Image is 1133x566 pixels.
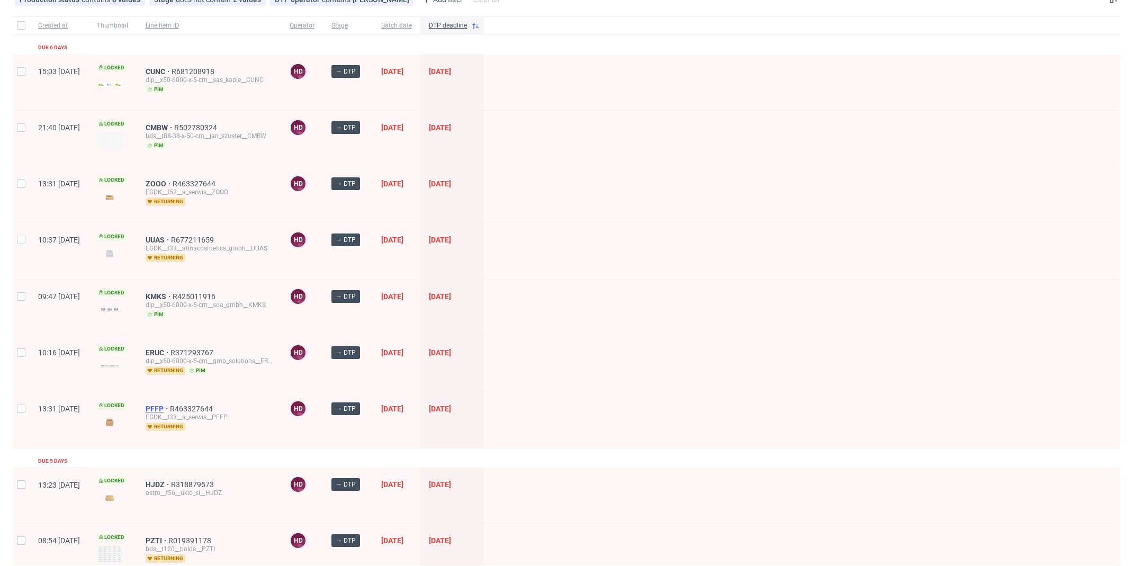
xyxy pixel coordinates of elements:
span: returning [146,254,185,262]
span: [DATE] [429,67,451,76]
span: R318879573 [171,480,216,489]
a: R677211659 [171,236,216,244]
div: dlp__x50-6000-x-5-cm__sas_kapie__CUNC [146,76,273,84]
figcaption: HD [291,345,305,360]
figcaption: HD [291,232,305,247]
figcaption: HD [291,176,305,191]
span: 09:47 [DATE] [38,292,80,301]
a: KMKS [146,292,173,301]
div: EGDK__f33__a_serwis__PFFP [146,413,273,421]
div: dlp__x50-6000-x-5-cm__soa_gmbh__KMKS [146,301,273,309]
span: Locked [97,401,127,410]
span: → DTP [336,348,356,357]
span: 10:16 [DATE] [38,348,80,357]
img: version_two_editor_design [97,491,122,505]
a: R463327644 [173,179,218,188]
a: ZOOO [146,179,173,188]
a: PZTI [146,536,168,545]
img: version_two_editor_design [97,364,122,368]
img: data [97,545,122,563]
a: R463327644 [170,405,215,413]
img: version_two_editor_design [97,131,122,151]
span: → DTP [336,179,356,188]
span: 13:23 [DATE] [38,481,80,489]
span: 21:40 [DATE] [38,123,80,132]
span: Locked [97,345,127,353]
img: version_two_editor_design [97,415,122,429]
span: Locked [97,477,127,485]
div: Due 6 days [38,43,67,52]
span: Stage [331,21,364,30]
span: → DTP [336,67,356,76]
span: Created at [38,21,80,30]
div: EGDK__f33__atinacosmetics_gmbh__UUAS [146,244,273,253]
span: Batch date [381,21,412,30]
span: Locked [97,533,127,542]
a: CMBW [146,123,174,132]
a: CUNC [146,67,172,76]
span: pim [146,85,166,94]
a: UUAS [146,236,171,244]
span: returning [146,554,185,563]
figcaption: HD [291,289,305,304]
div: dlp__x50-6000-x-5-cm__gmp_solutions__ERUC [146,357,273,365]
div: ostro__f56__ukio_sl__HJDZ [146,489,273,497]
span: [DATE] [429,292,451,301]
span: [DATE] [381,123,403,132]
span: Locked [97,64,127,72]
a: R371293767 [170,348,215,357]
a: R681208918 [172,67,217,76]
span: returning [146,197,185,206]
a: ERUC [146,348,170,357]
span: [DATE] [381,405,403,413]
div: Due 5 days [38,457,67,465]
span: → DTP [336,404,356,414]
a: R425011916 [173,292,218,301]
span: returning [146,366,185,375]
span: DTP deadline [429,21,467,30]
div: EGDK__f52__a_serwis__ZOOO [146,188,273,196]
a: R019391178 [168,536,213,545]
span: 08:54 [DATE] [38,536,80,545]
span: 15:03 [DATE] [38,67,80,76]
span: Line item ID [146,21,273,30]
span: [DATE] [429,405,451,413]
span: Operator [290,21,314,30]
img: version_two_editor_design [97,308,122,311]
span: [DATE] [429,236,451,244]
span: [DATE] [429,179,451,188]
span: [DATE] [381,348,403,357]
span: pim [146,141,166,150]
figcaption: HD [291,64,305,79]
img: version_two_editor_design [97,246,122,260]
img: version_two_editor_design.png [97,83,122,87]
div: bds__t120__bolda__PZTI [146,545,273,553]
span: [DATE] [429,536,451,545]
span: [DATE] [429,348,451,357]
span: → DTP [336,292,356,301]
span: 13:31 [DATE] [38,405,80,413]
span: Locked [97,232,127,241]
a: PFFP [146,405,170,413]
span: [DATE] [381,536,403,545]
span: Locked [97,176,127,184]
a: HJDZ [146,480,171,489]
a: R502780324 [174,123,219,132]
span: → DTP [336,480,356,489]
